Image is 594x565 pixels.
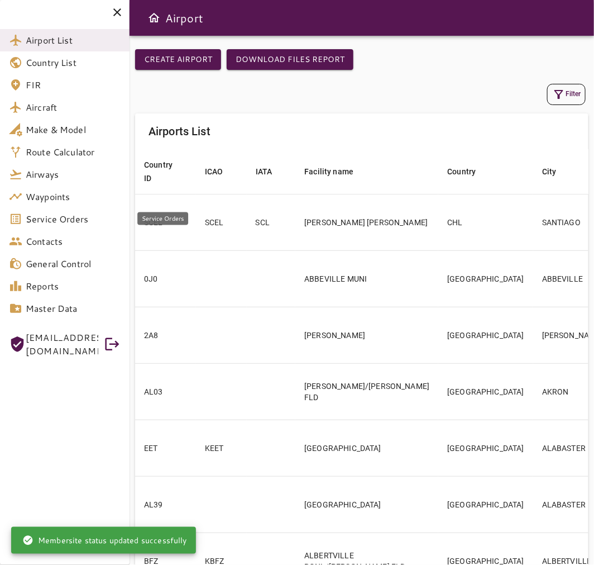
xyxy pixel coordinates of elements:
[135,420,196,476] td: EET
[438,250,533,307] td: [GEOGRAPHIC_DATA]
[304,165,368,178] span: Facility name
[295,476,438,533] td: [GEOGRAPHIC_DATA]
[304,165,353,178] div: Facility name
[26,190,121,203] span: Waypoints
[438,476,533,533] td: [GEOGRAPHIC_DATA]
[247,194,296,250] td: SCL
[135,476,196,533] td: AL39
[542,165,557,178] div: City
[295,420,438,476] td: [GEOGRAPHIC_DATA]
[26,257,121,270] span: General Control
[256,165,272,178] div: IATA
[26,78,121,92] span: FIR
[144,158,173,185] div: Country ID
[135,250,196,307] td: 0J0
[165,9,203,27] h6: Airport
[196,194,247,250] td: SCEL
[196,420,247,476] td: KEET
[295,363,438,420] td: [PERSON_NAME]/[PERSON_NAME] FLD
[438,194,533,250] td: CHL
[26,302,121,315] span: Master Data
[256,165,287,178] span: IATA
[26,101,121,114] span: Aircraft
[438,420,533,476] td: [GEOGRAPHIC_DATA]
[26,168,121,181] span: Airways
[227,49,353,70] button: Download Files Report
[26,235,121,248] span: Contacts
[22,530,187,550] div: Membersite status updated successfully
[135,49,221,70] button: Create airport
[295,250,438,307] td: ABBEVILLE MUNI
[447,165,490,178] span: Country
[26,34,121,47] span: Airport List
[143,7,165,29] button: Open drawer
[547,84,586,105] button: Filter
[135,194,196,250] td: SCEL
[542,165,571,178] span: City
[135,307,196,363] td: 2A8
[295,307,438,363] td: [PERSON_NAME]
[137,212,188,225] div: Service Orders
[26,212,121,226] span: Service Orders
[26,279,121,293] span: Reports
[26,331,98,358] span: [EMAIL_ADDRESS][DOMAIN_NAME]
[26,56,121,69] span: Country List
[26,123,121,136] span: Make & Model
[26,145,121,159] span: Route Calculator
[144,158,187,185] span: Country ID
[447,165,476,178] div: Country
[438,307,533,363] td: [GEOGRAPHIC_DATA]
[295,194,438,250] td: [PERSON_NAME] [PERSON_NAME]
[135,363,196,420] td: AL03
[438,363,533,420] td: [GEOGRAPHIC_DATA]
[205,165,238,178] span: ICAO
[148,122,210,140] h6: Airports List
[205,165,223,178] div: ICAO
